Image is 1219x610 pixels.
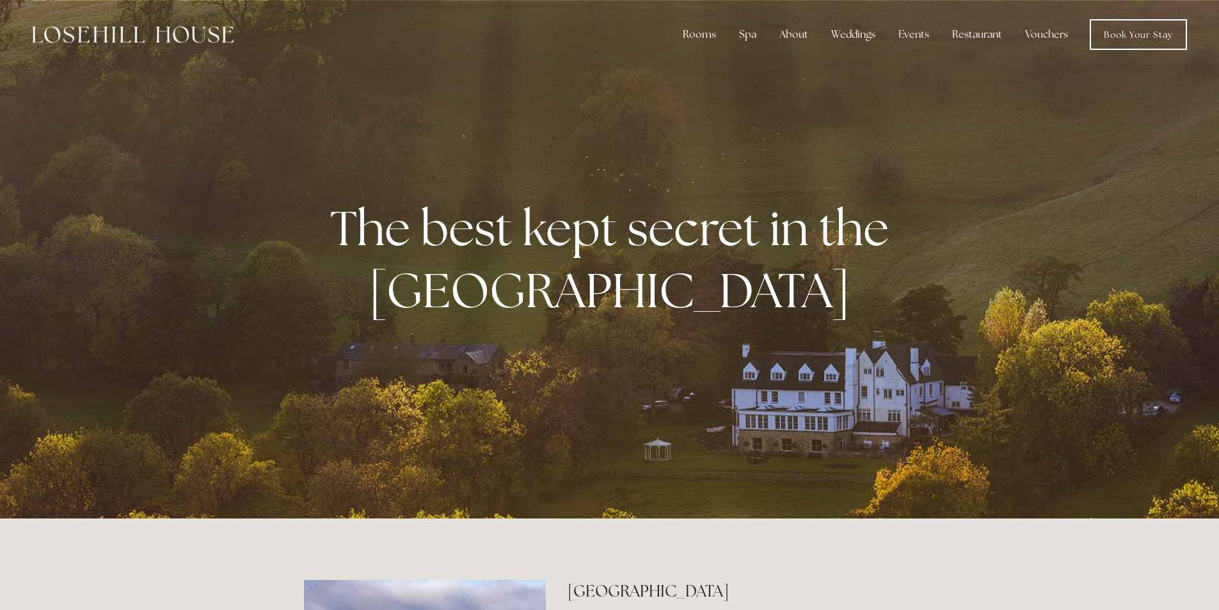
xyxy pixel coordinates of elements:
[32,26,234,43] img: Losehill House
[673,22,726,47] div: Rooms
[330,197,899,322] strong: The best kept secret in the [GEOGRAPHIC_DATA]
[1015,22,1078,47] a: Vouchers
[769,22,818,47] div: About
[568,580,915,602] h2: [GEOGRAPHIC_DATA]
[821,22,886,47] div: Weddings
[888,22,939,47] div: Events
[942,22,1012,47] div: Restaurant
[1090,19,1187,50] a: Book Your Stay
[729,22,767,47] div: Spa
